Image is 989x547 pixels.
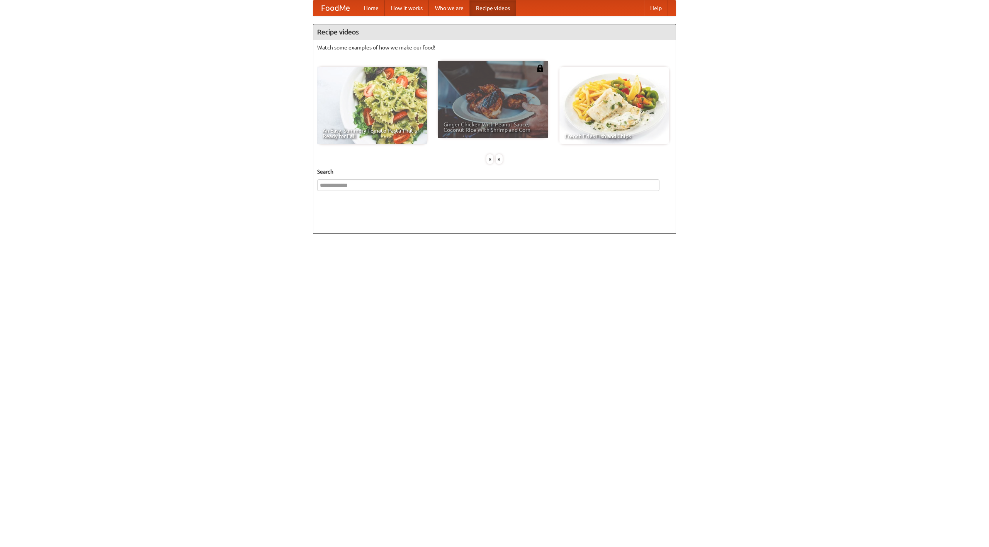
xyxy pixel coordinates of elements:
[313,0,358,16] a: FoodMe
[313,24,676,40] h4: Recipe videos
[317,67,427,144] a: An Easy, Summery Tomato Pasta That's Ready for Fall
[644,0,668,16] a: Help
[323,128,421,139] span: An Easy, Summery Tomato Pasta That's Ready for Fall
[536,65,544,72] img: 483408.png
[486,154,493,164] div: «
[317,44,672,51] p: Watch some examples of how we make our food!
[565,133,664,139] span: French Fries Fish and Chips
[496,154,503,164] div: »
[385,0,429,16] a: How it works
[429,0,470,16] a: Who we are
[317,168,672,176] h5: Search
[358,0,385,16] a: Home
[470,0,516,16] a: Recipe videos
[559,67,669,144] a: French Fries Fish and Chips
